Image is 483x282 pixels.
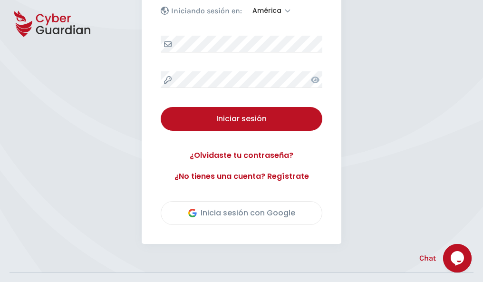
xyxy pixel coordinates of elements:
div: Inicia sesión con Google [188,207,295,219]
a: ¿No tienes una cuenta? Regístrate [161,171,322,182]
div: Iniciar sesión [168,113,315,125]
button: Inicia sesión con Google [161,201,322,225]
button: Iniciar sesión [161,107,322,131]
span: Chat [419,253,436,264]
a: ¿Olvidaste tu contraseña? [161,150,322,161]
iframe: chat widget [443,244,473,272]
